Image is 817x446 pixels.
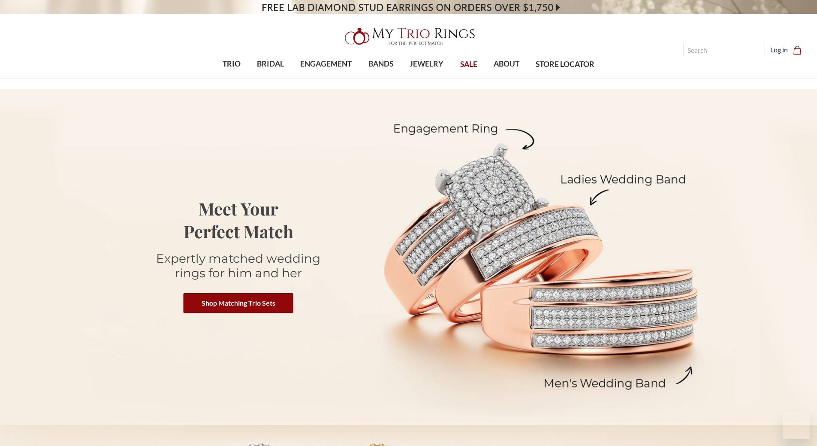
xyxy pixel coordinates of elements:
[184,293,293,313] a: Shop Matching Trio Sets
[770,45,788,55] a: Log in
[494,58,519,70] span: ABOUT
[783,412,810,439] iframe: Button to launch messaging window
[502,78,511,79] button: submenu toggle
[401,50,452,78] a: JEWELRY
[684,44,765,56] input: Search
[223,58,241,70] span: TRIO
[214,50,249,78] a: TRIO
[368,58,393,70] span: BANDS
[410,58,443,70] span: JEWELRY
[536,59,594,70] span: STORE LOCATOR
[793,46,802,55] svg: cart.cart_preview
[292,50,360,78] a: ENGAGEMENT
[227,78,236,79] button: submenu toggle
[340,23,477,50] img: My Trio Rings
[528,51,603,79] a: STORE LOCATOR
[460,59,477,70] span: SALE
[377,78,385,79] button: submenu toggle
[249,50,292,78] a: BRIDAL
[237,23,580,50] a: My Trio Rings
[422,78,431,79] button: submenu toggle
[793,45,807,55] a: Cart with 0 items
[485,50,528,78] a: ABOUT
[266,78,275,79] button: submenu toggle
[452,51,485,79] a: SALE
[300,58,352,70] span: ENGAGEMENT
[257,58,284,70] span: BRIDAL
[360,50,401,78] a: BANDS
[322,78,330,79] button: submenu toggle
